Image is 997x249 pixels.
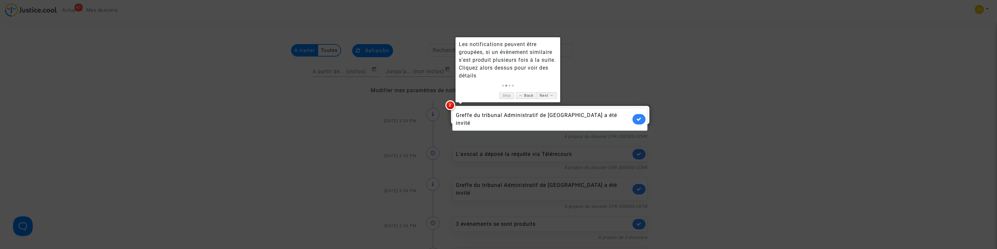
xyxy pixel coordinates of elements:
[445,100,455,110] span: 2
[536,92,557,99] a: Next →
[456,111,631,127] div: Greffe du tribunal Administratif de [GEOGRAPHIC_DATA] a été invité
[516,92,536,99] a: ← Back
[459,41,557,80] div: Les notifications peuvent être groupées, si un évènement similaire s'est produit plusieurs fois à...
[499,92,514,99] a: Skip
